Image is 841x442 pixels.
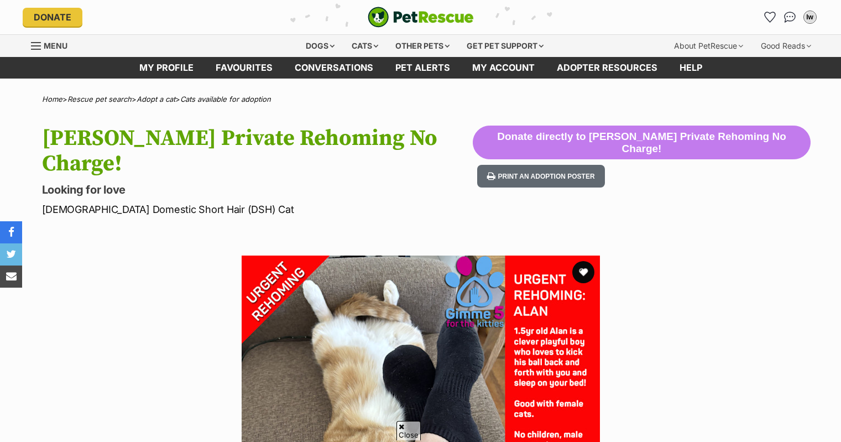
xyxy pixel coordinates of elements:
[546,57,668,79] a: Adopter resources
[753,35,819,57] div: Good Reads
[42,126,473,176] h1: [PERSON_NAME] Private Rehoming No Charge!
[128,57,205,79] a: My profile
[42,202,473,217] p: [DEMOGRAPHIC_DATA] Domestic Short Hair (DSH) Cat
[668,57,713,79] a: Help
[761,8,819,26] ul: Account quick links
[14,95,827,103] div: > > >
[784,12,796,23] img: chat-41dd97257d64d25036548639549fe6c8038ab92f7586957e7f3b1b290dea8141.svg
[368,7,474,28] img: logo-cat-932fe2b9b8326f06289b0f2fb663e598f794de774fb13d1741a6617ecf9a85b4.svg
[284,57,384,79] a: conversations
[388,35,457,57] div: Other pets
[31,35,75,55] a: Menu
[205,57,284,79] a: Favourites
[805,12,816,23] div: lw
[477,165,604,188] button: Print an adoption poster
[384,57,461,79] a: Pet alerts
[459,35,551,57] div: Get pet support
[761,8,779,26] a: Favourites
[781,8,799,26] a: Conversations
[473,126,810,160] button: Donate directly to [PERSON_NAME] Private Rehoming No Charge!
[396,421,421,440] span: Close
[344,35,386,57] div: Cats
[461,57,546,79] a: My account
[44,41,67,50] span: Menu
[137,95,175,103] a: Adopt a cat
[298,35,342,57] div: Dogs
[42,182,473,197] p: Looking for love
[67,95,132,103] a: Rescue pet search
[42,95,62,103] a: Home
[368,7,474,28] a: PetRescue
[801,8,819,26] button: My account
[666,35,751,57] div: About PetRescue
[572,261,594,283] button: favourite
[180,95,271,103] a: Cats available for adoption
[23,8,82,27] a: Donate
